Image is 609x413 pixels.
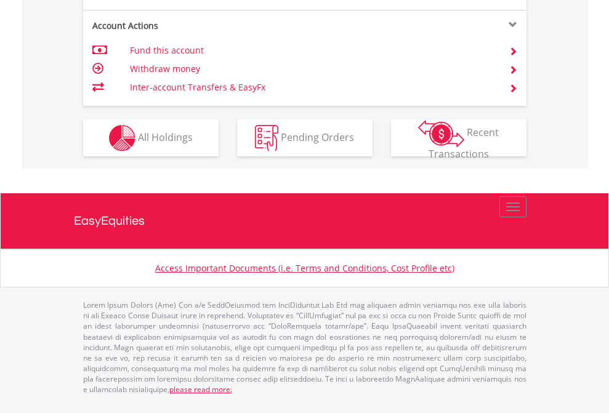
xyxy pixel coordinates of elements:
[418,120,464,147] img: transactions-zar-wht.png
[109,125,135,151] img: holdings-wht.png
[74,193,536,249] a: EasyEquities
[255,125,278,151] img: pending_instructions-wht.png
[155,262,454,274] a: Access Important Documents (i.e. Terms and Conditions, Cost Profile etc)
[130,60,494,78] td: Withdraw money
[138,130,193,143] span: All Holdings
[130,78,494,97] td: Inter-account Transfers & EasyFx
[83,300,526,395] p: Lorem Ipsum Dolors (Ame) Con a/e SeddOeiusmod tem InciDiduntut Lab Etd mag aliquaen admin veniamq...
[281,130,354,143] span: Pending Orders
[391,119,526,156] button: Recent Transactions
[83,119,219,156] button: All Holdings
[169,384,232,395] a: please read more:
[237,119,373,156] button: Pending Orders
[130,41,494,60] td: Fund this account
[83,20,305,32] div: Account Actions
